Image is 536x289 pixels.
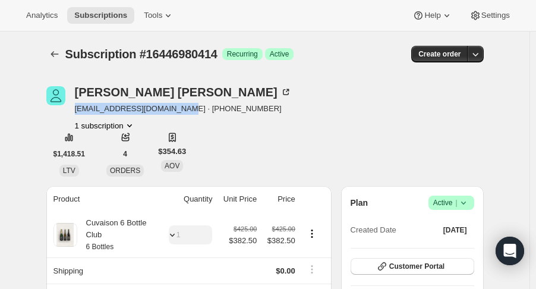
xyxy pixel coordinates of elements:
[216,186,260,212] th: Unit Price
[110,167,140,175] span: ORDERS
[160,186,216,212] th: Quantity
[144,11,162,20] span: Tools
[443,225,467,235] span: [DATE]
[75,103,292,115] span: [EMAIL_ADDRESS][DOMAIN_NAME] · [PHONE_NUMBER]
[276,266,295,275] span: $0.00
[46,146,92,162] button: $1,418.51
[302,263,321,276] button: Shipping actions
[116,146,134,162] button: 4
[74,11,127,20] span: Subscriptions
[46,257,161,284] th: Shipping
[433,197,469,209] span: Active
[46,186,161,212] th: Product
[436,222,474,238] button: [DATE]
[424,11,440,20] span: Help
[389,262,444,271] span: Customer Portal
[481,11,510,20] span: Settings
[67,7,134,24] button: Subscriptions
[63,167,75,175] span: LTV
[77,217,157,253] div: Cuvaison 6 Bottle Club
[158,146,186,158] span: $354.63
[65,48,217,61] span: Subscription #16446980414
[351,197,368,209] h2: Plan
[19,7,65,24] button: Analytics
[462,7,517,24] button: Settings
[272,225,295,233] small: $425.00
[405,7,459,24] button: Help
[137,7,181,24] button: Tools
[496,237,524,265] div: Open Intercom Messenger
[260,186,299,212] th: Price
[411,46,468,62] button: Create order
[351,224,396,236] span: Created Date
[53,149,85,159] span: $1,418.51
[46,86,65,105] span: Cody Laverdiere
[46,46,63,62] button: Subscriptions
[234,225,257,233] small: $425.00
[123,149,127,159] span: 4
[75,86,292,98] div: [PERSON_NAME] [PERSON_NAME]
[351,258,474,275] button: Customer Portal
[270,49,289,59] span: Active
[455,198,457,208] span: |
[264,235,295,247] span: $382.50
[26,11,58,20] span: Analytics
[227,49,258,59] span: Recurring
[165,162,179,170] span: AOV
[75,120,135,131] button: Product actions
[229,235,257,247] span: $382.50
[418,49,461,59] span: Create order
[86,243,114,251] small: 6 Bottles
[302,227,321,240] button: Product actions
